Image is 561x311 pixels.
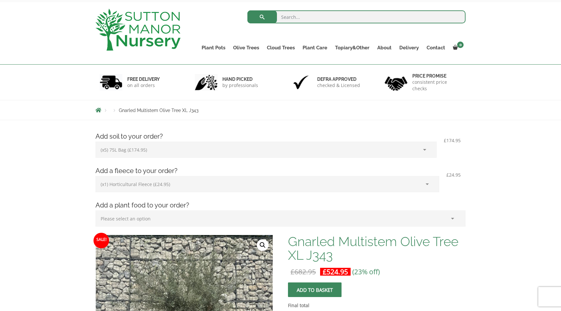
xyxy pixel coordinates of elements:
bdi: 524.95 [323,267,348,276]
h6: Defra approved [317,76,360,82]
span: £174.95 [441,136,463,145]
span: (23% off) [352,267,380,276]
a: 0 [449,43,466,52]
h6: hand picked [222,76,258,82]
a: Plant Care [299,43,331,52]
a: View full-screen image gallery [257,239,268,251]
p: by professionals [222,82,258,89]
a: Cloud Trees [263,43,299,52]
span: £ [323,267,327,276]
img: 1.jpg [100,74,122,91]
bdi: 682.95 [291,267,316,276]
h4: Add a fleece to your order? [91,166,470,176]
button: Add to basket [288,282,342,297]
img: logo [95,9,181,51]
a: Plant Pots [198,43,229,52]
span: 0 [457,42,464,48]
h6: FREE DELIVERY [127,76,160,82]
h4: Add a plant food to your order? [91,200,470,210]
h6: Price promise [412,73,462,79]
a: Olive Trees [229,43,263,52]
span: £ [291,267,294,276]
input: Search... [247,10,466,23]
span: Gnarled Multistem Olive Tree XL J343 [119,108,198,113]
p: on all orders [127,82,160,89]
span: £24.95 [444,170,463,179]
span: Sale! [93,233,109,248]
a: Delivery [395,43,423,52]
a: Contact [423,43,449,52]
a: Topiary&Other [331,43,373,52]
a: About [373,43,395,52]
img: 3.jpg [290,74,312,91]
nav: Breadcrumbs [95,107,466,113]
h1: Gnarled Multistem Olive Tree XL J343 [288,235,466,262]
img: 2.jpg [195,74,218,91]
h4: Add soil to your order? [91,131,470,142]
p: consistent price checks [412,79,462,92]
img: 4.jpg [385,72,407,92]
p: checked & Licensed [317,82,360,89]
dt: Final total [288,302,466,309]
